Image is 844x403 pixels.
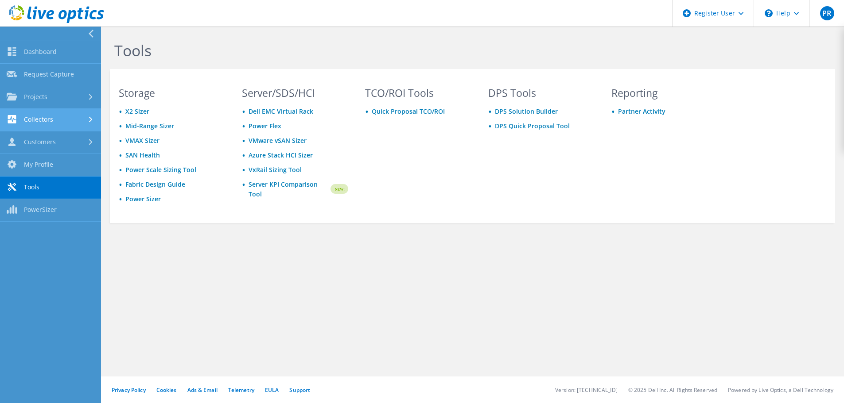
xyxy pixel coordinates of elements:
[728,386,833,394] li: Powered by Live Optics, a Dell Technology
[125,165,196,174] a: Power Scale Sizing Tool
[628,386,717,394] li: © 2025 Dell Inc. All Rights Reserved
[156,386,177,394] a: Cookies
[249,122,281,130] a: Power Flex
[187,386,218,394] a: Ads & Email
[242,88,348,98] h3: Server/SDS/HCI
[611,88,718,98] h3: Reporting
[125,151,160,159] a: SAN Health
[249,136,307,145] a: VMware vSAN Sizer
[112,386,146,394] a: Privacy Policy
[228,386,254,394] a: Telemetry
[114,41,712,60] h1: Tools
[555,386,618,394] li: Version: [TECHNICAL_ID]
[265,386,279,394] a: EULA
[125,122,174,130] a: Mid-Range Sizer
[289,386,310,394] a: Support
[765,9,773,17] svg: \n
[249,151,313,159] a: Azure Stack HCI Sizer
[125,107,149,115] a: X2 Sizer
[125,180,185,188] a: Fabric Design Guide
[820,6,834,20] span: PR
[372,107,445,115] a: Quick Proposal TCO/ROI
[119,88,225,98] h3: Storage
[249,165,302,174] a: VxRail Sizing Tool
[329,179,348,200] img: new-badge.svg
[125,195,161,203] a: Power Sizer
[495,107,558,115] a: DPS Solution Builder
[618,107,665,115] a: Partner Activity
[125,136,159,145] a: VMAX Sizer
[488,88,595,98] h3: DPS Tools
[249,180,329,199] a: Server KPI Comparison Tool
[249,107,313,115] a: Dell EMC Virtual Rack
[365,88,471,98] h3: TCO/ROI Tools
[495,122,570,130] a: DPS Quick Proposal Tool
